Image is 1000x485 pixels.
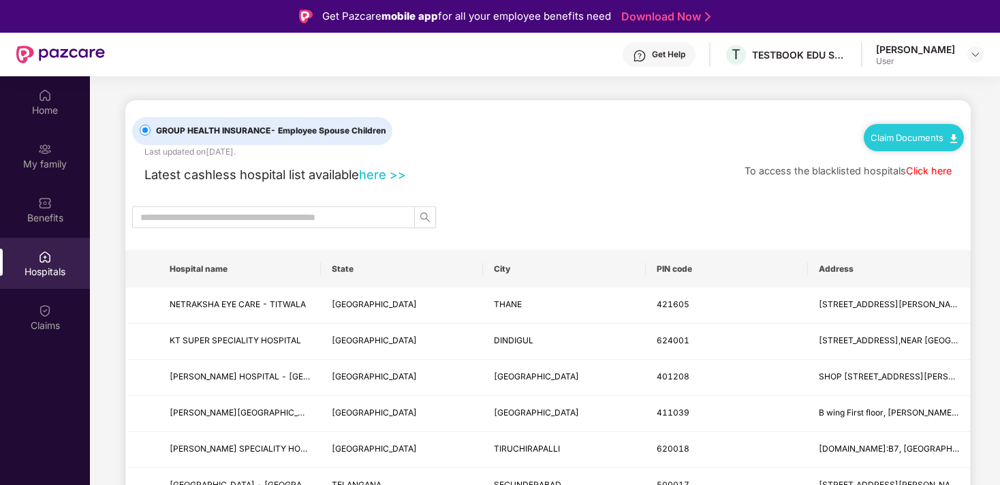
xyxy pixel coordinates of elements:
th: Address [808,251,970,287]
td: MAHARASHTRA [321,360,483,396]
span: - Employee Spouse Children [270,125,386,136]
th: City [483,251,645,287]
td: MUMBAI [483,360,645,396]
td: P.NO:B7, 11TH CROSS WEST, THILLAI NAGAR NEAR KRISHNA SCANS [808,432,970,468]
td: TAMIL NADU [321,432,483,468]
th: Hospital name [159,251,321,287]
td: TIRUCHIRAPALLI [483,432,645,468]
span: [GEOGRAPHIC_DATA] [332,443,417,454]
span: [PERSON_NAME] SPECIALITY HOSPITAL PRIVATE LIMITED - TIRUCHIRAPALLI [170,443,473,454]
td: SHOP5-7, SHREE GANESH APARTMENT, SHIV SENA SHAKHA ROAD, MANDA, TITWALA, [808,287,970,324]
span: 620018 [657,443,689,454]
span: 624001 [657,335,689,345]
div: Last updated on [DATE] . [144,145,236,158]
th: State [321,251,483,287]
span: [PERSON_NAME][GEOGRAPHIC_DATA] - [GEOGRAPHIC_DATA] [170,407,417,418]
td: MAHARASHTRA [321,396,483,432]
span: [GEOGRAPHIC_DATA] [332,299,417,309]
span: TIRUCHIRAPALLI [494,443,560,454]
img: svg+xml;base64,PHN2ZyBpZD0iRHJvcGRvd24tMzJ4MzIiIHhtbG5zPSJodHRwOi8vd3d3LnczLm9yZy8yMDAwL3N2ZyIgd2... [970,49,981,60]
span: Hospital name [170,264,310,275]
td: THANE [483,287,645,324]
td: MAHARASHTRA [321,287,483,324]
td: NETRAKSHA EYE CARE - TITWALA [159,287,321,324]
span: To access the blacklisted hospitals [745,165,906,176]
img: svg+xml;base64,PHN2ZyBpZD0iQmVuZWZpdHMiIHhtbG5zPSJodHRwOi8vd3d3LnczLm9yZy8yMDAwL3N2ZyIgd2lkdGg9Ij... [38,196,52,210]
span: [GEOGRAPHIC_DATA] [494,371,579,381]
img: Logo [299,10,313,23]
strong: mobile app [381,10,438,22]
td: Nirvikar Ayurved Hospital - Pune [159,396,321,432]
img: svg+xml;base64,PHN2ZyBpZD0iSG9zcGl0YWxzIiB4bWxucz0iaHR0cDovL3d3dy53My5vcmcvMjAwMC9zdmciIHdpZHRoPS... [38,250,52,264]
span: [GEOGRAPHIC_DATA] [332,407,417,418]
span: Address [819,264,959,275]
span: [PERSON_NAME] HOSPITAL - [GEOGRAPHIC_DATA] [170,371,374,381]
td: SHWETHA SPECIALITY HOSPITAL PRIVATE LIMITED - TIRUCHIRAPALLI [159,432,321,468]
td: PUNE [483,396,645,432]
div: TESTBOOK EDU SOLUTIONS PRIVATE LIMITED [752,48,847,61]
span: 411039 [657,407,689,418]
span: [GEOGRAPHIC_DATA] [332,371,417,381]
span: SHOP [STREET_ADDRESS][PERSON_NAME] [819,371,991,381]
div: [PERSON_NAME] [876,43,955,56]
span: T [732,46,740,63]
td: B wing First floor, jai ganesh Samrajya Bhosari Near Spine Road [808,396,970,432]
div: Get Help [652,49,685,60]
td: NO.222,PALANI ROAD,NEAR PALANI BYPASS JUNCTION, DINDIGUL,PALANI BYPASS JUNCTION [808,324,970,360]
span: GROUP HEALTH INSURANCE [151,125,392,138]
span: 421605 [657,299,689,309]
img: svg+xml;base64,PHN2ZyBpZD0iQ2xhaW0iIHhtbG5zPSJodHRwOi8vd3d3LnczLm9yZy8yMDAwL3N2ZyIgd2lkdGg9IjIwIi... [38,304,52,317]
button: search [414,206,436,228]
th: PIN code [646,251,808,287]
td: OMKAR HOSPITAL - MUMBAI [159,360,321,396]
a: here >> [359,167,406,182]
td: DINDIGUL [483,324,645,360]
div: Get Pazcare for all your employee benefits need [322,8,611,25]
img: svg+xml;base64,PHN2ZyB3aWR0aD0iMjAiIGhlaWdodD0iMjAiIHZpZXdCb3g9IjAgMCAyMCAyMCIgZmlsbD0ibm9uZSIgeG... [38,142,52,156]
img: svg+xml;base64,PHN2ZyBpZD0iSG9tZSIgeG1sbnM9Imh0dHA6Ly93d3cudzMub3JnLzIwMDAvc3ZnIiB3aWR0aD0iMjAiIG... [38,89,52,102]
span: KT SUPER SPECIALITY HOSPITAL [170,335,301,345]
td: SHOP NO-9,10,101 &103 MAHALAXAMI NAGAR ,BUILDING NO 3 B WING JUCHANDRA NAIGAON (EAST),MUMBAI,MAHA... [808,360,970,396]
span: 401208 [657,371,689,381]
span: DINDIGUL [494,335,533,345]
img: New Pazcare Logo [16,46,105,63]
div: User [876,56,955,67]
img: Stroke [705,10,710,24]
span: [GEOGRAPHIC_DATA] [494,407,579,418]
img: svg+xml;base64,PHN2ZyB4bWxucz0iaHR0cDovL3d3dy53My5vcmcvMjAwMC9zdmciIHdpZHRoPSIxMC40IiBoZWlnaHQ9Ij... [950,134,957,143]
img: svg+xml;base64,PHN2ZyBpZD0iSGVscC0zMngzMiIgeG1sbnM9Imh0dHA6Ly93d3cudzMub3JnLzIwMDAvc3ZnIiB3aWR0aD... [633,49,646,63]
span: NETRAKSHA EYE CARE - TITWALA [170,299,306,309]
td: TAMIL NADU [321,324,483,360]
a: Claim Documents [871,132,957,143]
span: search [415,212,435,223]
a: Download Now [621,10,706,24]
span: THANE [494,299,522,309]
a: Click here [906,165,952,176]
td: KT SUPER SPECIALITY HOSPITAL [159,324,321,360]
span: [GEOGRAPHIC_DATA] [332,335,417,345]
span: Latest cashless hospital list available [144,167,359,182]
